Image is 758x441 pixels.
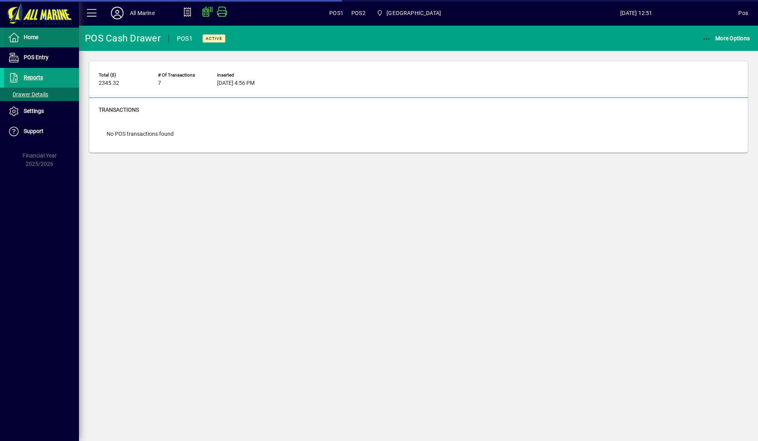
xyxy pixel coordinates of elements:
span: POS Entry [24,54,49,60]
span: # of Transactions [158,73,205,78]
span: 7 [158,80,161,86]
span: Total ($) [99,73,146,78]
span: More Options [702,35,750,41]
span: Inserted [217,73,265,78]
a: POS Entry [4,48,79,68]
span: Active [206,36,222,41]
span: Home [24,34,38,40]
span: 2345.32 [99,80,119,86]
div: POS Cash Drawer [85,32,161,45]
a: Settings [4,101,79,121]
span: [DATE] 12:51 [534,7,738,19]
div: No POS transactions found [99,122,182,146]
span: Transactions [99,107,139,113]
span: POS2 [351,7,366,19]
span: POS1 [329,7,343,19]
button: Profile [105,6,130,20]
span: Port Road [373,6,444,20]
span: [GEOGRAPHIC_DATA] [387,7,441,19]
span: Support [24,128,43,134]
span: Settings [24,108,44,114]
span: Reports [24,74,43,81]
span: Drawer Details [8,91,48,98]
a: Support [4,122,79,141]
a: Drawer Details [4,88,79,101]
div: POS1 [177,32,193,45]
a: Home [4,28,79,47]
div: Pos [738,7,748,19]
button: More Options [700,31,752,45]
span: [DATE] 4:56 PM [217,80,255,86]
div: All Marine [130,7,155,19]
